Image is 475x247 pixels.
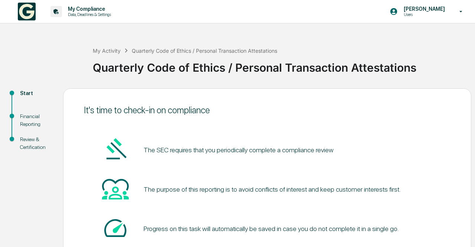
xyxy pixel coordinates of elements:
div: Review & Certification [20,136,51,151]
div: My Activity [93,48,121,54]
div: The purpose of this reporting is to avoid conflicts of interest and keep customer interests first. [144,185,401,193]
img: Heart [102,175,129,202]
iframe: Open customer support [451,222,471,243]
img: Speed-dial [102,215,129,241]
div: Financial Reporting [20,113,51,128]
p: My Compliance [62,6,115,12]
div: Start [20,90,51,97]
img: Gavel [102,136,129,163]
p: Data, Deadlines & Settings [62,12,115,17]
pre: The SEC requires that you periodically complete a compliance review [144,145,334,155]
div: It's time to check-in on compliance [84,105,451,116]
div: Quarterly Code of Ethics / Personal Transaction Attestations [132,48,277,54]
div: Quarterly Code of Ethics / Personal Transaction Attestations [93,55,471,74]
div: Progress on this task will automatically be saved in case you do not complete it in a single go. [144,225,399,233]
p: [PERSON_NAME] [398,6,449,12]
p: Users [398,12,449,17]
img: logo [18,3,36,20]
